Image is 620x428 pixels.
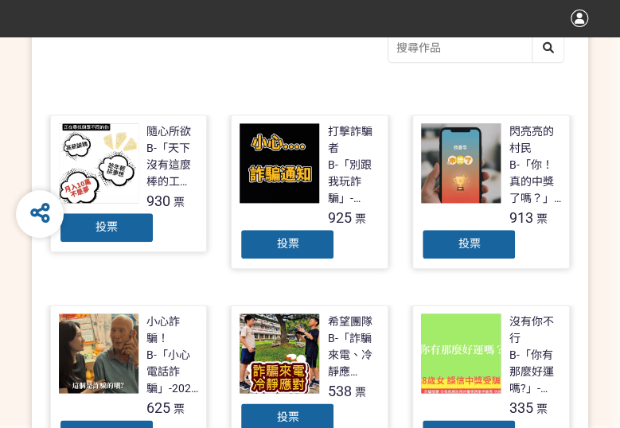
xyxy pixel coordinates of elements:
div: 希望團隊 [327,313,372,330]
span: 票 [354,386,365,399]
span: 票 [536,212,547,225]
a: 閃亮亮的村民B-「你！真的中獎了嗎？」- 2025新竹市反詐視界影片徵件913票投票 [412,115,570,269]
span: 投票 [96,220,118,233]
span: 票 [536,403,547,415]
span: 625 [146,399,170,416]
div: B-「你！真的中獎了嗎？」- 2025新竹市反詐視界影片徵件 [509,157,561,207]
div: B-「別跟我玩詐騙」- 2025新竹市反詐視界影片徵件 [327,157,380,207]
input: 搜尋作品 [388,34,563,62]
div: 沒有你不行 [509,313,561,347]
span: 335 [509,399,532,416]
span: 925 [327,209,351,226]
span: 票 [354,212,365,225]
span: 913 [509,209,532,226]
a: 隨心所欲B-「天下沒有這麼棒的工作，別讓你的求職夢變成惡夢！」- 2025新竹市反詐視界影片徵件930票投票 [50,115,208,252]
span: 投票 [276,237,298,250]
div: 隨心所欲 [146,123,191,140]
div: 小心詐騙！ [146,313,199,347]
span: 930 [146,193,170,209]
div: B-「你有那麼好運嗎?」- 2025新竹市反詐視界影片徵件 [509,347,561,397]
div: B-「小心電話詐騙」-2025新竹市反詐視界影片徵件 [146,347,199,397]
span: 538 [327,383,351,399]
div: 打擊詐騙者 [327,123,380,157]
span: 票 [174,196,185,208]
a: 打擊詐騙者B-「別跟我玩詐騙」- 2025新竹市反詐視界影片徵件925票投票 [231,115,388,269]
span: 投票 [276,410,298,423]
div: 閃亮亮的村民 [509,123,561,157]
div: B-「天下沒有這麼棒的工作，別讓你的求職夢變成惡夢！」- 2025新竹市反詐視界影片徵件 [146,140,199,190]
div: B-「詐騙來電、冷靜應對」-2025新竹市反詐視界影片徵件 [327,330,380,380]
span: 票 [174,403,185,415]
span: 投票 [458,237,480,250]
